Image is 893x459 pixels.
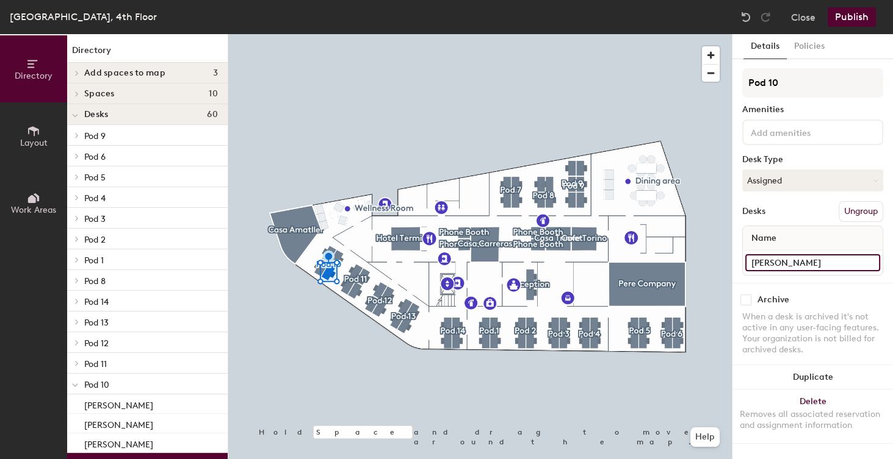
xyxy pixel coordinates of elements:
div: Desks [742,207,765,216]
span: Directory [15,71,52,81]
h1: Directory [67,44,228,63]
img: Redo [759,11,772,23]
div: Archive [757,295,789,305]
span: 3 [213,68,218,78]
span: Layout [20,138,48,148]
span: Pod 10 [84,380,109,390]
input: Unnamed desk [745,254,880,271]
span: Pod 14 [84,297,109,307]
button: Ungroup [839,201,883,222]
button: Close [791,7,815,27]
div: Desk Type [742,155,883,165]
button: Assigned [742,169,883,191]
p: [PERSON_NAME] [84,416,153,430]
span: Pod 12 [84,338,109,349]
span: Pod 13 [84,318,109,328]
div: [GEOGRAPHIC_DATA], 4th Floor [10,9,157,24]
span: Name [745,227,783,249]
span: Pod 11 [84,359,107,369]
div: Removes all associated reservation and assignment information [740,409,886,431]
span: Pod 2 [84,235,106,245]
p: [PERSON_NAME] [84,436,153,450]
div: When a desk is archived it's not active in any user-facing features. Your organization is not bil... [742,311,883,355]
input: Add amenities [748,124,858,139]
button: Publish [828,7,876,27]
span: Add spaces to map [84,68,165,78]
span: Pod 3 [84,214,106,224]
button: Details [743,34,787,59]
button: Policies [787,34,832,59]
img: Undo [740,11,752,23]
span: Pod 6 [84,152,106,162]
button: DeleteRemoves all associated reservation and assignment information [732,390,893,443]
span: Pod 8 [84,276,106,286]
span: Pod 4 [84,193,106,204]
span: Spaces [84,89,115,99]
p: [PERSON_NAME] [84,397,153,411]
span: Work Areas [11,205,56,215]
span: 60 [207,110,218,119]
span: Pod 1 [84,255,104,266]
span: Pod 5 [84,173,106,183]
button: Duplicate [732,365,893,390]
button: Help [690,427,720,447]
span: Pod 9 [84,131,106,141]
span: Desks [84,110,108,119]
span: 10 [209,89,218,99]
div: Amenities [742,105,883,115]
